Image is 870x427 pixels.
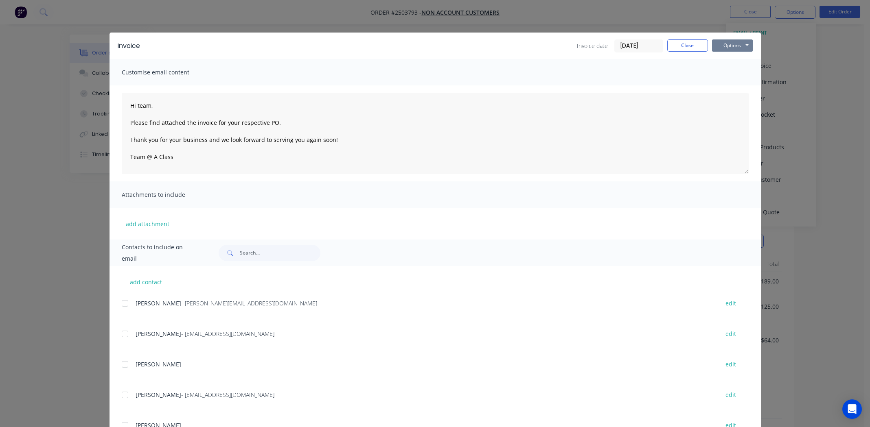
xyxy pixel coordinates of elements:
button: Close [667,39,708,52]
button: edit [721,328,741,339]
span: [PERSON_NAME] [136,330,181,338]
span: Customise email content [122,67,211,78]
span: Invoice date [577,41,608,50]
div: Invoice [118,41,140,51]
span: - [EMAIL_ADDRESS][DOMAIN_NAME] [181,330,274,338]
span: Contacts to include on email [122,242,199,264]
button: add contact [122,276,171,288]
button: add attachment [122,218,173,230]
span: [PERSON_NAME] [136,360,181,368]
button: Options [712,39,753,52]
span: - [PERSON_NAME][EMAIL_ADDRESS][DOMAIN_NAME] [181,299,317,307]
div: Open Intercom Messenger [842,399,862,419]
button: edit [721,298,741,309]
button: edit [721,389,741,400]
input: Search... [240,245,320,261]
span: Attachments to include [122,189,211,200]
textarea: Hi team, Please find attached the invoice for your respective PO. Thank you for your business and... [122,93,749,174]
span: - [EMAIL_ADDRESS][DOMAIN_NAME] [181,391,274,399]
button: edit [721,359,741,370]
span: [PERSON_NAME] [136,299,181,307]
span: [PERSON_NAME] [136,391,181,399]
